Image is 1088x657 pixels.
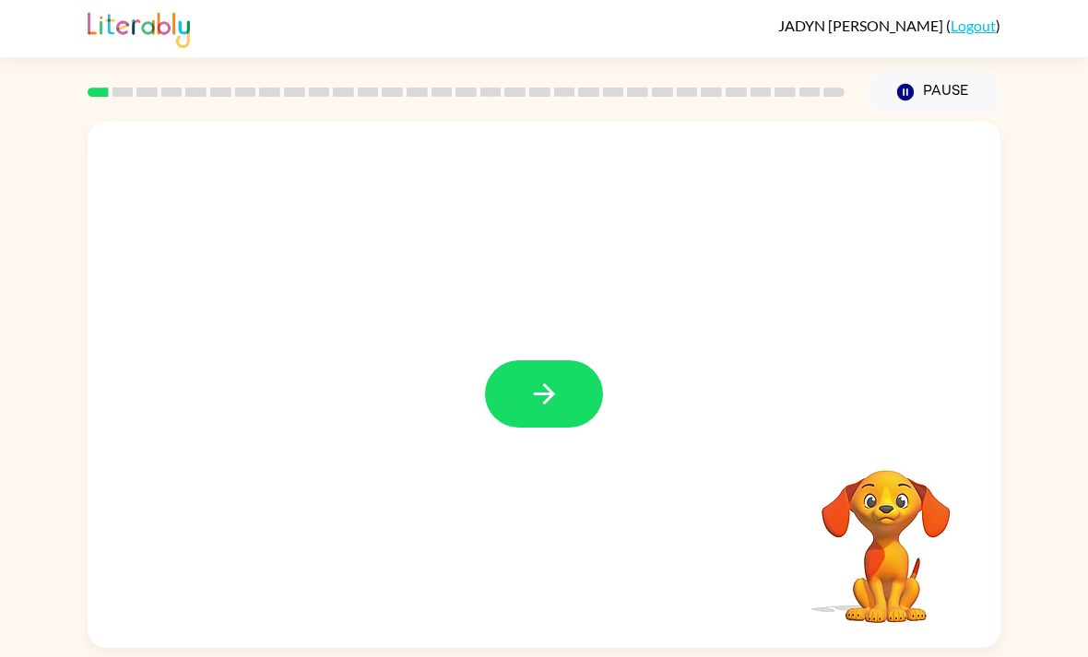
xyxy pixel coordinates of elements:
a: Logout [951,17,996,34]
span: JADYN [PERSON_NAME] [778,17,946,34]
div: ( ) [778,17,1000,34]
img: Literably [88,7,190,48]
video: Your browser must support playing .mp4 files to use Literably. Please try using another browser. [794,441,978,626]
button: Pause [867,71,1000,113]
